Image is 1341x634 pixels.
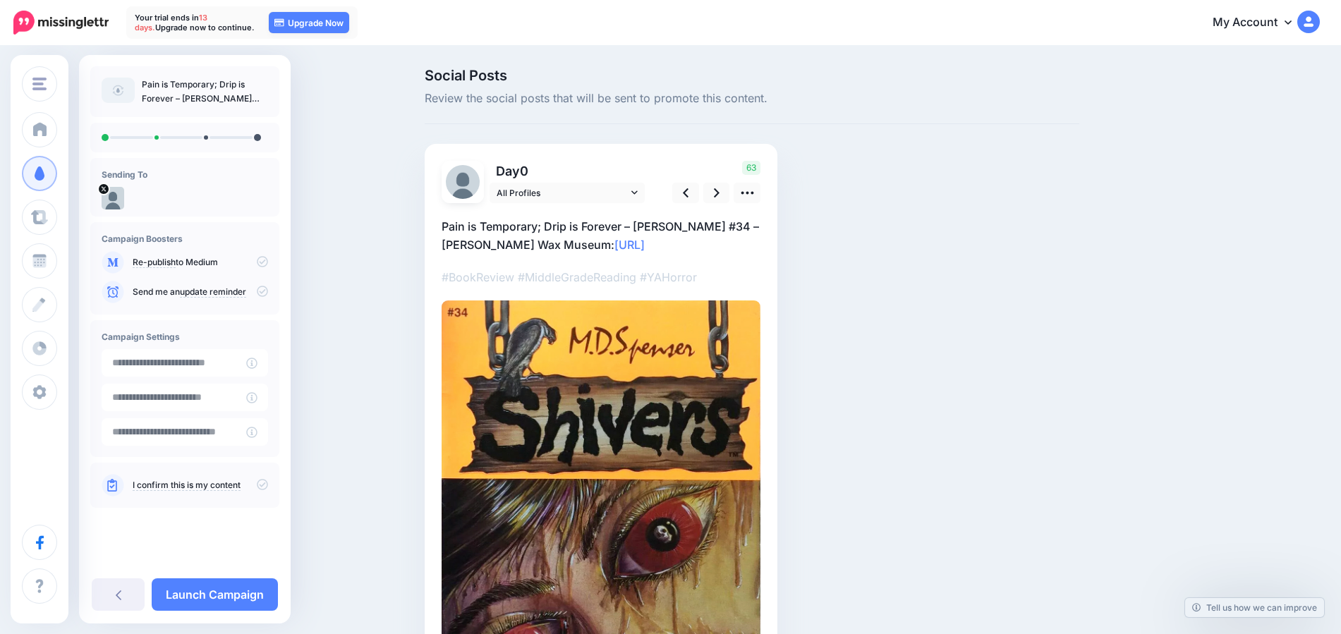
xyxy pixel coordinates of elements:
a: Upgrade Now [269,12,349,33]
a: update reminder [180,286,246,298]
img: default_profile-89301.png [102,187,124,209]
p: Your trial ends in Upgrade now to continue. [135,13,255,32]
img: menu.png [32,78,47,90]
a: Tell us how we can improve [1185,598,1324,617]
p: to Medium [133,256,268,269]
span: 63 [742,161,760,175]
img: article-default-image-icon.png [102,78,135,103]
a: Re-publish [133,257,176,268]
img: default_profile-89301.png [446,165,480,199]
span: 0 [520,164,528,178]
p: #BookReview #MiddleGradeReading #YAHorror [442,268,760,286]
h4: Sending To [102,169,268,180]
a: I confirm this is my content [133,480,241,491]
p: Pain is Temporary; Drip is Forever – [PERSON_NAME] #34 – [PERSON_NAME] Wax Museum: [442,217,760,254]
span: All Profiles [497,185,628,200]
span: 13 days. [135,13,207,32]
p: Pain is Temporary; Drip is Forever – [PERSON_NAME] #34 – [PERSON_NAME] [GEOGRAPHIC_DATA] [142,78,268,106]
h4: Campaign Settings [102,331,268,342]
a: All Profiles [490,183,645,203]
span: Review the social posts that will be sent to promote this content. [425,90,1079,108]
span: Social Posts [425,68,1079,83]
p: Day [490,161,647,181]
a: My Account [1199,6,1320,40]
a: [URL] [614,238,645,252]
p: Send me an [133,286,268,298]
img: Missinglettr [13,11,109,35]
h4: Campaign Boosters [102,233,268,244]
